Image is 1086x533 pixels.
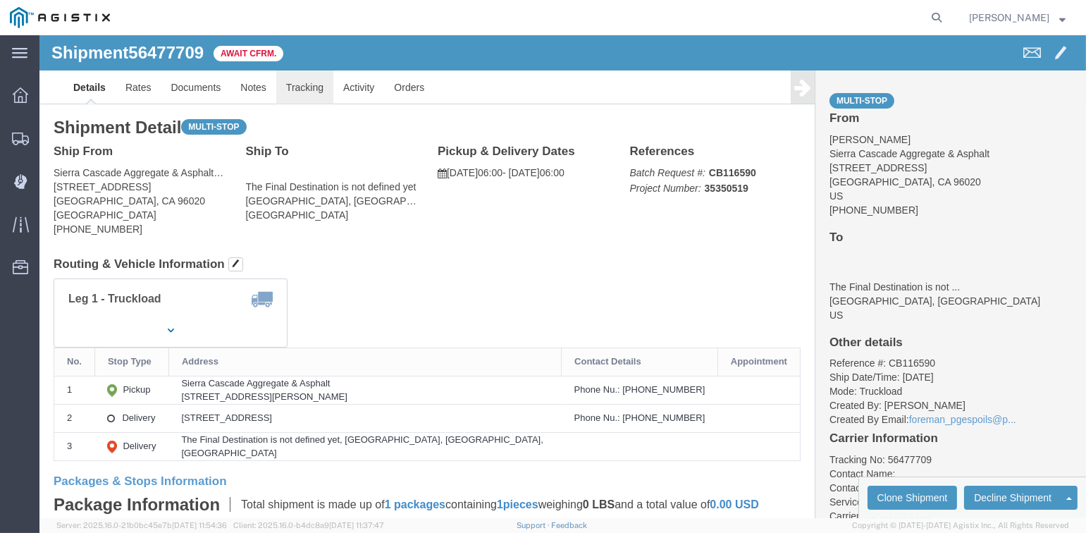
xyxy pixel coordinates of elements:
a: Support [517,521,552,529]
span: Client: 2025.16.0-b4dc8a9 [233,521,384,529]
img: logo [10,7,110,28]
button: [PERSON_NAME] [968,9,1066,26]
span: [DATE] 11:54:36 [172,521,227,529]
a: Feedback [551,521,587,529]
span: [DATE] 11:37:47 [329,521,384,529]
span: Server: 2025.16.0-21b0bc45e7b [56,521,227,529]
span: Copyright © [DATE]-[DATE] Agistix Inc., All Rights Reserved [852,520,1069,532]
iframe: FS Legacy Container [39,35,1086,518]
span: Heather Denning [969,10,1049,25]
